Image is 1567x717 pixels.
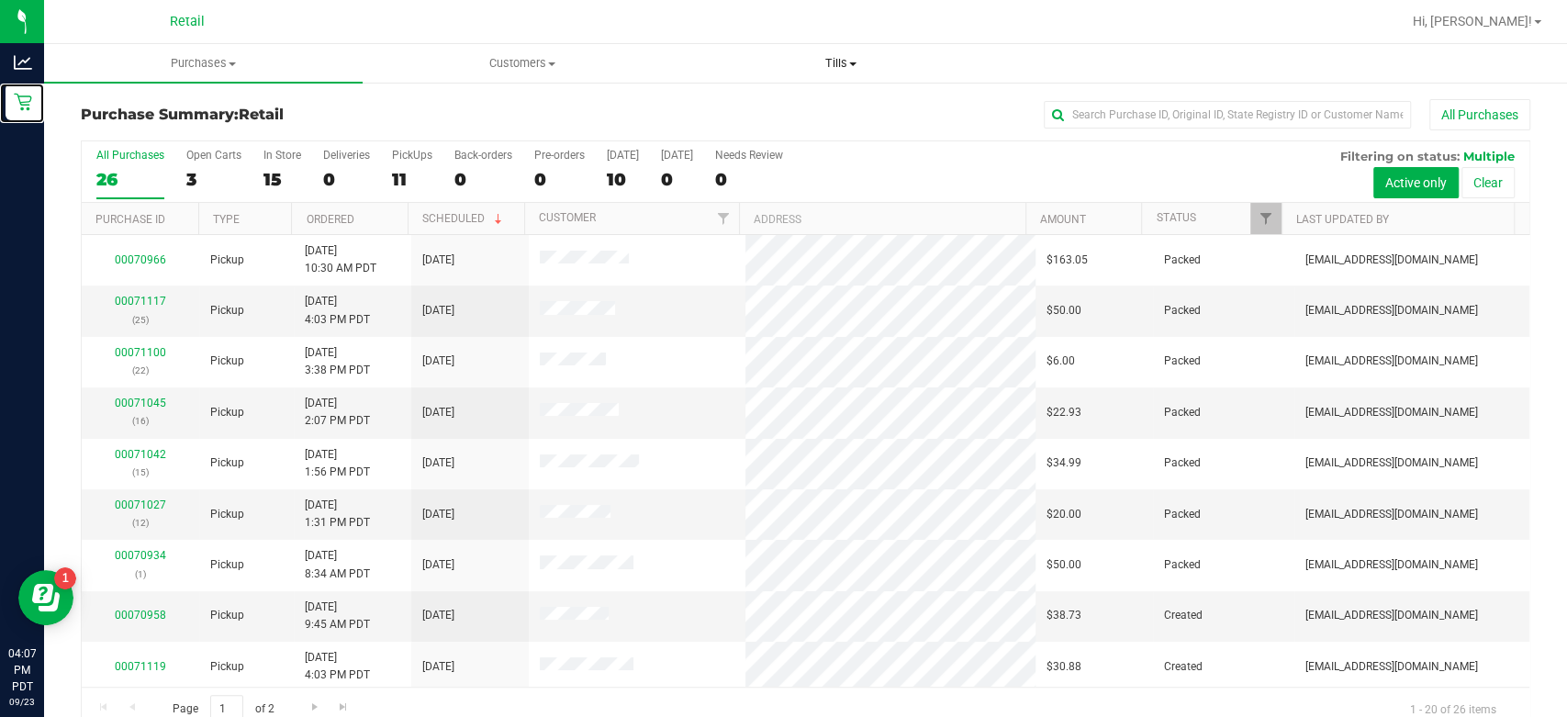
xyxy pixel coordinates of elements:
span: [DATE] 2:07 PM PDT [305,395,370,430]
a: Amount [1040,213,1086,226]
span: [DATE] [422,302,454,319]
span: [DATE] 9:45 AM PDT [305,599,370,633]
span: [EMAIL_ADDRESS][DOMAIN_NAME] [1305,454,1478,472]
span: Created [1164,658,1203,676]
span: Pickup [210,454,244,472]
span: Retail [170,14,205,29]
div: 0 [661,169,693,190]
th: Address [739,203,1025,235]
div: 26 [96,169,164,190]
a: 00071027 [115,499,166,511]
div: Open Carts [186,149,241,162]
div: Deliveries [323,149,370,162]
inline-svg: Analytics [14,53,32,72]
span: Filtering on status: [1340,149,1460,163]
span: [DATE] [422,404,454,421]
div: Back-orders [454,149,512,162]
span: [DATE] 4:03 PM PDT [305,649,370,684]
span: Pickup [210,353,244,370]
span: Packed [1164,506,1201,523]
span: Retail [239,106,284,123]
span: $163.05 [1047,252,1088,269]
span: [EMAIL_ADDRESS][DOMAIN_NAME] [1305,506,1478,523]
div: [DATE] [607,149,639,162]
span: Packed [1164,302,1201,319]
span: Packed [1164,252,1201,269]
span: [DATE] [422,353,454,370]
div: 0 [454,169,512,190]
span: $20.00 [1047,506,1081,523]
span: Multiple [1463,149,1515,163]
a: Scheduled [422,212,506,225]
div: 10 [607,169,639,190]
span: [EMAIL_ADDRESS][DOMAIN_NAME] [1305,658,1478,676]
span: Packed [1164,556,1201,574]
a: Purchase ID [95,213,165,226]
span: [DATE] [422,506,454,523]
span: Pickup [210,506,244,523]
span: [DATE] [422,607,454,624]
span: [EMAIL_ADDRESS][DOMAIN_NAME] [1305,353,1478,370]
div: PickUps [392,149,432,162]
a: 00071045 [115,397,166,409]
input: Search Purchase ID, Original ID, State Registry ID or Customer Name... [1044,101,1411,129]
span: [DATE] [422,454,454,472]
span: $38.73 [1047,607,1081,624]
span: [DATE] 4:03 PM PDT [305,293,370,328]
div: All Purchases [96,149,164,162]
span: $6.00 [1047,353,1075,370]
div: [DATE] [661,149,693,162]
a: Last Updated By [1296,213,1389,226]
span: [DATE] 1:56 PM PDT [305,446,370,481]
span: [EMAIL_ADDRESS][DOMAIN_NAME] [1305,556,1478,574]
div: 0 [534,169,585,190]
span: [EMAIL_ADDRESS][DOMAIN_NAME] [1305,302,1478,319]
iframe: Resource center unread badge [54,567,76,589]
p: (25) [93,311,188,329]
a: Purchases [44,44,363,83]
div: 11 [392,169,432,190]
a: Customers [363,44,681,83]
a: 00071042 [115,448,166,461]
span: Pickup [210,658,244,676]
span: $22.93 [1047,404,1081,421]
button: Active only [1373,167,1459,198]
p: (1) [93,566,188,583]
span: [DATE] 3:38 PM PDT [305,344,370,379]
span: Purchases [44,55,363,72]
span: [DATE] [422,556,454,574]
span: Packed [1164,353,1201,370]
span: [EMAIL_ADDRESS][DOMAIN_NAME] [1305,252,1478,269]
div: 15 [263,169,301,190]
p: (15) [93,464,188,481]
a: Filter [709,203,739,234]
div: 0 [323,169,370,190]
a: 00071117 [115,295,166,308]
a: Status [1157,211,1196,224]
div: In Store [263,149,301,162]
div: 3 [186,169,241,190]
iframe: Resource center [18,570,73,625]
span: Pickup [210,404,244,421]
button: All Purchases [1429,99,1530,130]
a: Ordered [307,213,354,226]
span: [EMAIL_ADDRESS][DOMAIN_NAME] [1305,404,1478,421]
div: Pre-orders [534,149,585,162]
a: 00070966 [115,253,166,266]
a: 00070934 [115,549,166,562]
span: Pickup [210,302,244,319]
p: (12) [93,514,188,532]
span: Pickup [210,556,244,574]
span: [DATE] 8:34 AM PDT [305,547,370,582]
span: [DATE] 10:30 AM PDT [305,242,376,277]
span: Pickup [210,607,244,624]
span: Customers [364,55,680,72]
span: [EMAIL_ADDRESS][DOMAIN_NAME] [1305,607,1478,624]
p: 04:07 PM PDT [8,645,36,695]
p: (22) [93,362,188,379]
span: Hi, [PERSON_NAME]! [1413,14,1532,28]
inline-svg: Retail [14,93,32,111]
span: [DATE] 1:31 PM PDT [305,497,370,532]
a: 00071100 [115,346,166,359]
